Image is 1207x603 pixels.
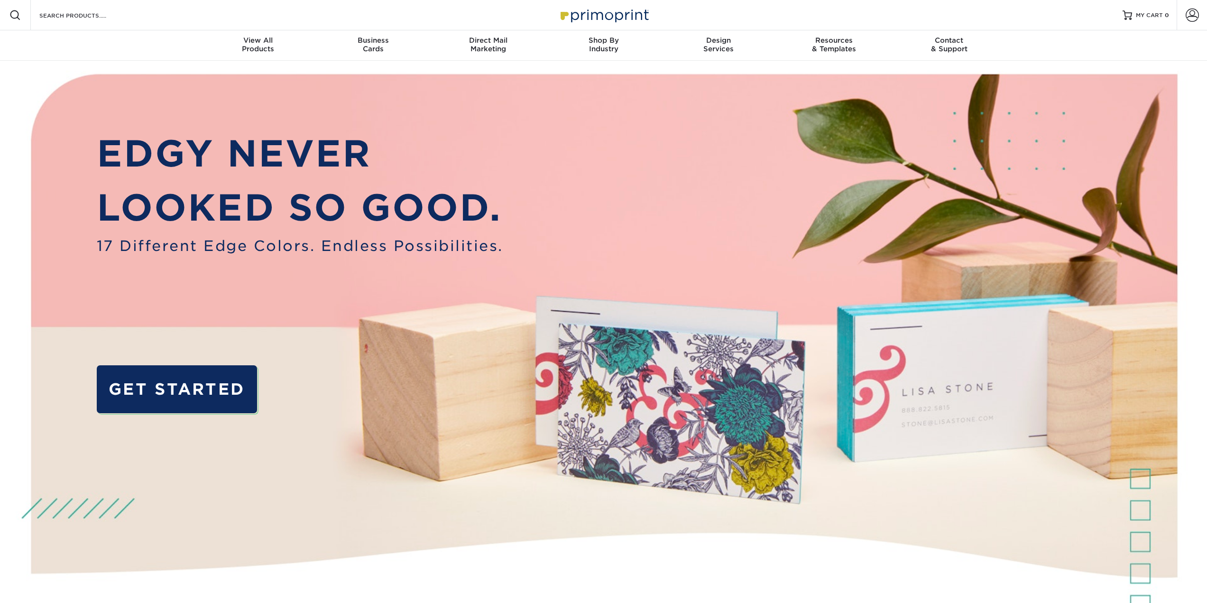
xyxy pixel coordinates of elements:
span: Contact [892,36,1007,45]
div: Industry [546,36,661,53]
span: Direct Mail [431,36,546,45]
p: LOOKED SO GOOD. [97,181,503,235]
span: Design [661,36,776,45]
a: GET STARTED [97,365,257,413]
div: Cards [315,36,431,53]
input: SEARCH PRODUCTS..... [38,9,131,21]
span: Resources [776,36,892,45]
img: Primoprint [556,5,651,25]
a: Shop ByIndustry [546,30,661,61]
div: & Templates [776,36,892,53]
a: View AllProducts [201,30,316,61]
span: 0 [1165,12,1169,19]
span: Shop By [546,36,661,45]
span: Business [315,36,431,45]
div: Marketing [431,36,546,53]
div: & Support [892,36,1007,53]
div: Services [661,36,776,53]
span: MY CART [1136,11,1163,19]
span: View All [201,36,316,45]
span: 17 Different Edge Colors. Endless Possibilities. [97,235,503,257]
a: DesignServices [661,30,776,61]
a: Contact& Support [892,30,1007,61]
p: EDGY NEVER [97,127,503,181]
a: BusinessCards [315,30,431,61]
div: Products [201,36,316,53]
a: Direct MailMarketing [431,30,546,61]
a: Resources& Templates [776,30,892,61]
